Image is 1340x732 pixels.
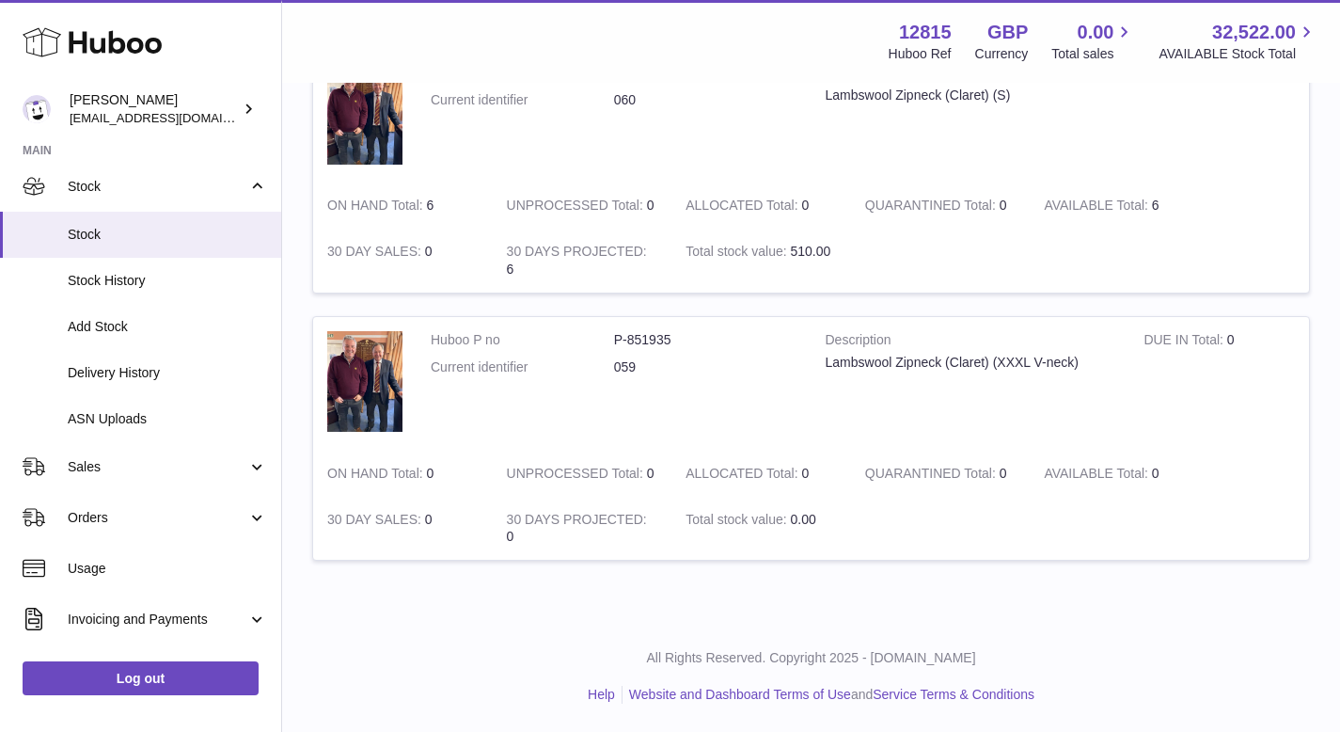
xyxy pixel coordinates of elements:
[493,451,672,497] td: 0
[1030,451,1209,497] td: 0
[614,331,797,349] dd: P-851935
[23,661,259,695] a: Log out
[507,198,647,217] strong: UNPROCESSED Total
[68,272,267,290] span: Stock History
[614,91,797,109] dd: 060
[70,110,276,125] span: [EMAIL_ADDRESS][DOMAIN_NAME]
[1044,198,1151,217] strong: AVAILABLE Total
[1000,198,1007,213] span: 0
[623,686,1034,704] li: and
[23,95,51,123] img: shophawksclub@gmail.com
[70,91,239,127] div: [PERSON_NAME]
[493,229,672,293] td: 6
[1030,183,1209,229] td: 6
[686,244,790,263] strong: Total stock value
[327,331,402,432] img: product image
[614,358,797,376] dd: 059
[493,183,672,229] td: 0
[1044,466,1151,485] strong: AVAILABLE Total
[431,358,614,376] dt: Current identifier
[686,466,801,485] strong: ALLOCATED Total
[68,560,267,578] span: Usage
[975,45,1029,63] div: Currency
[493,497,672,561] td: 0
[791,244,831,259] span: 510.00
[865,198,1000,217] strong: QUARANTINED Total
[431,331,614,349] dt: Huboo P no
[671,183,851,229] td: 0
[1051,20,1135,63] a: 0.00 Total sales
[1129,50,1309,183] td: 0
[987,20,1028,45] strong: GBP
[68,226,267,244] span: Stock
[507,244,647,263] strong: 30 DAYS PROJECTED
[873,687,1034,702] a: Service Terms & Conditions
[68,178,247,196] span: Stock
[1159,45,1317,63] span: AVAILABLE Stock Total
[686,198,801,217] strong: ALLOCATED Total
[327,64,402,165] img: product image
[899,20,952,45] strong: 12815
[826,331,1116,354] strong: Description
[313,451,493,497] td: 0
[686,512,790,532] strong: Total stock value
[327,244,425,263] strong: 30 DAY SALES
[889,45,952,63] div: Huboo Ref
[1129,317,1309,451] td: 0
[826,87,1116,104] div: Lambswool Zipneck (Claret) (S)
[865,466,1000,485] strong: QUARANTINED Total
[327,512,425,532] strong: 30 DAY SALES
[507,512,647,532] strong: 30 DAYS PROJECTED
[313,183,493,229] td: 6
[68,364,267,382] span: Delivery History
[313,229,493,293] td: 0
[1051,45,1135,63] span: Total sales
[791,512,816,527] span: 0.00
[313,497,493,561] td: 0
[671,451,851,497] td: 0
[297,649,1325,667] p: All Rights Reserved. Copyright 2025 - [DOMAIN_NAME]
[1143,332,1226,352] strong: DUE IN Total
[327,466,427,485] strong: ON HAND Total
[68,458,247,476] span: Sales
[1159,20,1317,63] a: 32,522.00 AVAILABLE Stock Total
[507,466,647,485] strong: UNPROCESSED Total
[588,687,615,702] a: Help
[629,687,851,702] a: Website and Dashboard Terms of Use
[68,611,247,629] span: Invoicing and Payments
[431,91,614,109] dt: Current identifier
[68,318,267,336] span: Add Stock
[68,509,247,527] span: Orders
[68,410,267,428] span: ASN Uploads
[327,198,427,217] strong: ON HAND Total
[1000,466,1007,481] span: 0
[1078,20,1114,45] span: 0.00
[1212,20,1296,45] span: 32,522.00
[826,354,1116,372] div: Lambswool Zipneck (Claret) (XXXL V-neck)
